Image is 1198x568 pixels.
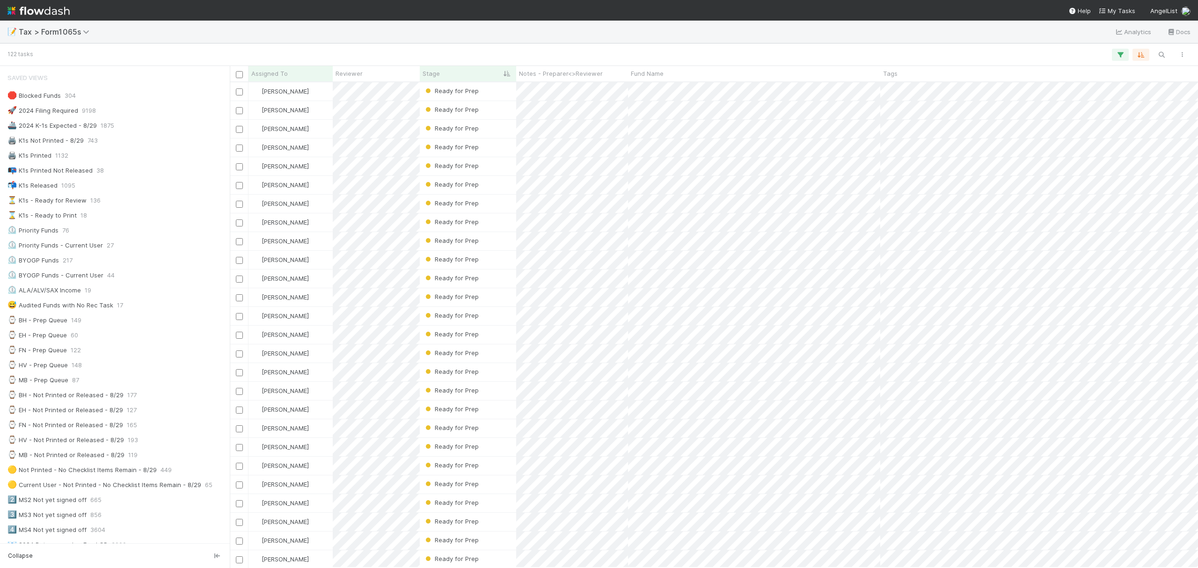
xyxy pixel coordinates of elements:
[7,525,17,533] span: 4️⃣
[7,495,17,503] span: 2️⃣
[252,161,309,171] div: [PERSON_NAME]
[252,180,309,189] div: [PERSON_NAME]
[236,163,243,170] input: Toggle Row Selected
[253,162,260,170] img: avatar_d45d11ee-0024-4901-936f-9df0a9cc3b4e.png
[252,349,309,358] div: [PERSON_NAME]
[90,509,102,521] span: 856
[7,50,33,58] small: 122 tasks
[262,181,309,189] span: [PERSON_NAME]
[236,276,243,283] input: Toggle Row Selected
[253,125,260,132] img: avatar_d45d11ee-0024-4901-936f-9df0a9cc3b4e.png
[252,105,309,115] div: [PERSON_NAME]
[236,88,243,95] input: Toggle Row Selected
[262,424,309,432] span: [PERSON_NAME]
[253,462,260,469] img: avatar_d45d11ee-0024-4901-936f-9df0a9cc3b4e.png
[127,404,137,416] span: 127
[253,275,260,282] img: avatar_d45d11ee-0024-4901-936f-9df0a9cc3b4e.png
[424,237,479,244] span: Ready for Prep
[236,388,243,395] input: Toggle Row Selected
[7,91,17,99] span: 🛑
[7,180,58,191] div: K1s Released
[424,405,479,413] span: Ready for Prep
[424,217,479,226] div: Ready for Prep
[7,166,17,174] span: 📭
[424,367,479,376] div: Ready for Prep
[262,275,309,282] span: [PERSON_NAME]
[7,284,81,296] div: ALA/ALV/SAX Income
[262,106,309,114] span: [PERSON_NAME]
[1098,6,1135,15] a: My Tasks
[80,210,87,221] span: 18
[424,555,479,562] span: Ready for Prep
[253,518,260,525] img: avatar_d45d11ee-0024-4901-936f-9df0a9cc3b4e.png
[424,255,479,264] div: Ready for Prep
[262,162,309,170] span: [PERSON_NAME]
[236,463,243,470] input: Toggle Row Selected
[7,374,68,386] div: MB - Prep Queue
[253,555,260,563] img: avatar_d45d11ee-0024-4901-936f-9df0a9cc3b4e.png
[252,367,309,377] div: [PERSON_NAME]
[883,69,898,78] span: Tags
[7,540,17,548] span: 📧
[90,494,102,506] span: 665
[424,124,479,133] div: Ready for Prep
[424,517,479,525] span: Ready for Prep
[336,69,363,78] span: Reviewer
[107,240,114,251] span: 27
[252,199,309,208] div: [PERSON_NAME]
[7,225,58,236] div: Priority Funds
[7,106,17,114] span: 🚀
[262,406,309,413] span: [PERSON_NAME]
[252,517,309,526] div: [PERSON_NAME]
[424,143,479,151] span: Ready for Prep
[72,374,79,386] span: 87
[7,344,67,356] div: FN - Prep Queue
[252,554,309,564] div: [PERSON_NAME]
[161,464,172,476] span: 449
[424,181,479,188] span: Ready for Prep
[7,329,67,341] div: EH - Prep Queue
[7,331,17,339] span: ⌚
[7,434,124,446] div: HV - Not Printed or Released - 8/29
[424,424,479,431] span: Ready for Prep
[424,292,479,301] div: Ready for Prep
[631,69,664,78] span: Fund Name
[7,421,17,429] span: ⌚
[424,180,479,189] div: Ready for Prep
[424,480,479,488] span: Ready for Prep
[8,552,33,560] span: Collapse
[7,68,48,87] span: Saved Views
[1068,6,1091,15] div: Help
[252,255,309,264] div: [PERSON_NAME]
[262,293,309,301] span: [PERSON_NAME]
[253,537,260,544] img: avatar_d45d11ee-0024-4901-936f-9df0a9cc3b4e.png
[262,237,309,245] span: [PERSON_NAME]
[117,299,123,311] span: 17
[71,329,78,341] span: 60
[424,142,479,152] div: Ready for Prep
[7,451,17,459] span: ⌚
[424,442,479,451] div: Ready for Prep
[128,434,138,446] span: 193
[71,314,81,326] span: 149
[253,237,260,245] img: avatar_d45d11ee-0024-4901-936f-9df0a9cc3b4e.png
[262,387,309,394] span: [PERSON_NAME]
[424,274,479,282] span: Ready for Prep
[262,555,309,563] span: [PERSON_NAME]
[262,499,309,507] span: [PERSON_NAME]
[7,539,108,551] div: 2024 Returns ready - Fund GP
[7,211,17,219] span: ⌛
[424,349,479,357] span: Ready for Prep
[7,510,17,518] span: 3️⃣
[55,150,68,161] span: 1132
[7,226,17,234] span: ⏲️
[61,180,75,191] span: 1095
[7,316,17,324] span: ⌚
[236,444,243,451] input: Toggle Row Selected
[71,344,81,356] span: 122
[7,256,17,264] span: ⏲️
[7,389,124,401] div: BH - Not Printed or Released - 8/29
[262,518,309,525] span: [PERSON_NAME]
[262,144,309,151] span: [PERSON_NAME]
[252,274,309,283] div: [PERSON_NAME]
